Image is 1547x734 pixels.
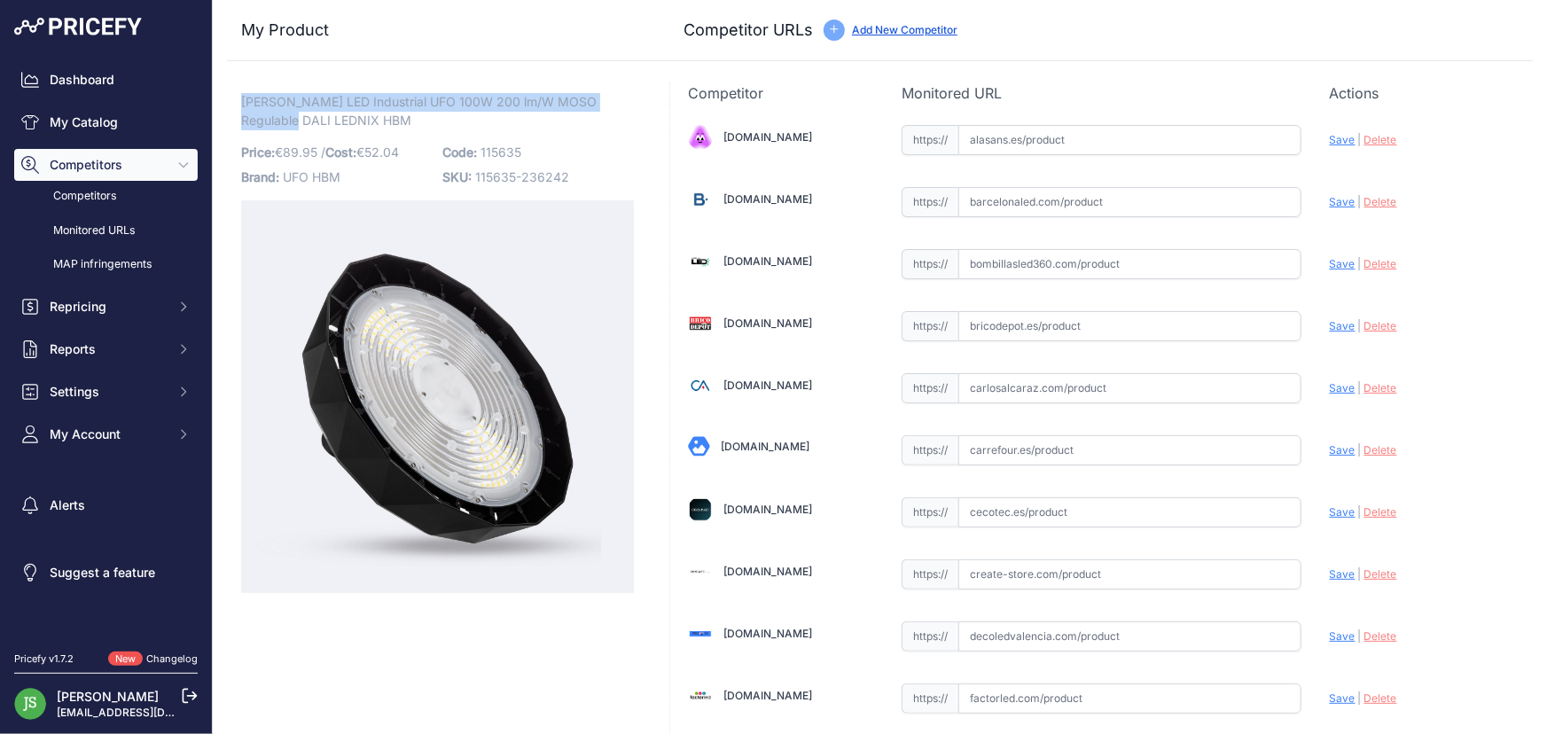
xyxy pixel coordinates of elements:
[1330,505,1356,519] span: Save
[958,683,1301,714] input: factorled.com/product
[684,18,813,43] h3: Competitor URLs
[958,187,1301,217] input: barcelonaled.com/product
[723,254,812,268] a: [DOMAIN_NAME]
[958,311,1301,341] input: bricodepot.es/product
[50,156,166,174] span: Competitors
[902,187,958,217] span: https://
[443,144,478,160] span: Code:
[1358,505,1362,519] span: |
[146,652,198,665] a: Changelog
[1364,443,1397,457] span: Delete
[1364,133,1397,146] span: Delete
[57,689,159,704] a: [PERSON_NAME]
[958,559,1301,590] input: create-store.com/product
[1364,195,1397,208] span: Delete
[902,311,958,341] span: https://
[902,621,958,652] span: https://
[14,181,198,212] a: Competitors
[1358,567,1362,581] span: |
[1330,319,1356,332] span: Save
[1364,629,1397,643] span: Delete
[902,559,958,590] span: https://
[14,333,198,365] button: Reports
[443,169,473,184] span: SKU:
[902,435,958,465] span: https://
[50,340,166,358] span: Reports
[241,169,279,184] span: Brand:
[14,249,198,280] a: MAP infringements
[1330,381,1356,394] span: Save
[958,621,1301,652] input: decoledvalencia.com/product
[902,373,958,403] span: https://
[14,18,142,35] img: Pricefy Logo
[1358,133,1362,146] span: |
[108,652,143,667] span: New
[476,169,570,184] span: 115635-236242
[721,440,809,453] a: [DOMAIN_NAME]
[50,383,166,401] span: Settings
[902,683,958,714] span: https://
[723,316,812,330] a: [DOMAIN_NAME]
[14,376,198,408] button: Settings
[1358,319,1362,332] span: |
[1358,195,1362,208] span: |
[1358,691,1362,705] span: |
[241,144,275,160] span: Price:
[283,169,340,184] span: UFO HBM
[958,249,1301,279] input: bombillasled360.com/product
[241,140,433,165] p: €
[364,144,399,160] span: 52.04
[723,130,812,144] a: [DOMAIN_NAME]
[1358,443,1362,457] span: |
[325,144,356,160] span: Cost:
[14,291,198,323] button: Repricing
[1364,567,1397,581] span: Delete
[723,379,812,392] a: [DOMAIN_NAME]
[321,144,399,160] span: / €
[1330,443,1356,457] span: Save
[958,373,1301,403] input: carlosalcaraz.com/product
[1330,257,1356,270] span: Save
[1330,82,1515,104] p: Actions
[958,497,1301,527] input: cecotec.es/product
[1364,505,1397,519] span: Delete
[50,426,166,443] span: My Account
[688,82,873,104] p: Competitor
[14,64,198,96] a: Dashboard
[1358,629,1362,643] span: |
[50,298,166,316] span: Repricing
[1364,381,1397,394] span: Delete
[14,489,198,521] a: Alerts
[57,706,242,719] a: [EMAIL_ADDRESS][DOMAIN_NAME]
[1330,133,1356,146] span: Save
[1364,319,1397,332] span: Delete
[14,652,74,667] div: Pricefy v1.7.2
[723,503,812,516] a: [DOMAIN_NAME]
[723,627,812,640] a: [DOMAIN_NAME]
[283,144,317,160] span: 89.95
[1330,691,1356,705] span: Save
[1330,629,1356,643] span: Save
[1358,381,1362,394] span: |
[14,106,198,138] a: My Catalog
[958,435,1301,465] input: carrefour.es/product
[723,192,812,206] a: [DOMAIN_NAME]
[902,125,958,155] span: https://
[1330,195,1356,208] span: Save
[852,23,957,36] a: Add New Competitor
[1358,257,1362,270] span: |
[241,90,597,131] span: [PERSON_NAME] LED Industrial UFO 100W 200 lm/W MOSO Regulable DALI LEDNIX HBM
[14,418,198,450] button: My Account
[902,249,958,279] span: https://
[958,125,1301,155] input: alasans.es/product
[14,64,198,630] nav: Sidebar
[14,215,198,246] a: Monitored URLs
[1364,257,1397,270] span: Delete
[241,18,634,43] h3: My Product
[723,689,812,702] a: [DOMAIN_NAME]
[1364,691,1397,705] span: Delete
[14,149,198,181] button: Competitors
[1330,567,1356,581] span: Save
[723,565,812,578] a: [DOMAIN_NAME]
[481,144,522,160] span: 115635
